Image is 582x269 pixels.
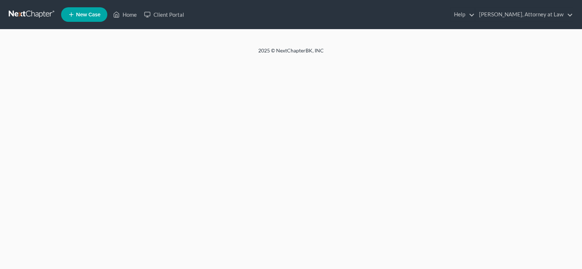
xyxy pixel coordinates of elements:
new-legal-case-button: New Case [61,7,107,22]
a: Home [109,8,140,21]
a: Client Portal [140,8,188,21]
a: Help [450,8,475,21]
a: [PERSON_NAME], Attorney at Law [475,8,573,21]
div: 2025 © NextChapterBK, INC [84,47,498,60]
